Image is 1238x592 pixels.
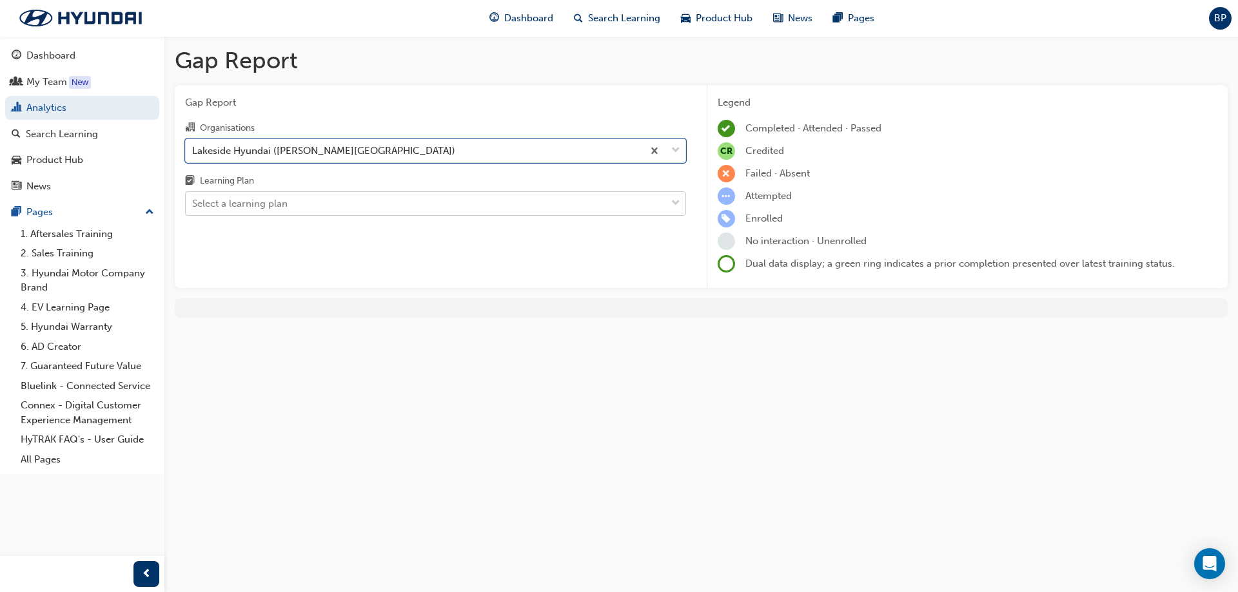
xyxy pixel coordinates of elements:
[15,430,159,450] a: HyTRAK FAQ's - User Guide
[192,196,288,211] div: Select a learning plan
[5,96,159,120] a: Analytics
[745,190,792,202] span: Attempted
[26,127,98,142] div: Search Learning
[823,5,885,32] a: pages-iconPages
[200,122,255,135] div: Organisations
[69,76,91,89] div: Tooltip anchor
[718,142,735,160] span: null-icon
[15,243,159,263] a: 2. Sales Training
[718,233,735,250] span: learningRecordVerb_NONE-icon
[671,142,680,159] span: down-icon
[15,356,159,376] a: 7. Guaranteed Future Value
[745,167,810,179] span: Failed · Absent
[15,376,159,396] a: Bluelink - Connected Service
[5,148,159,172] a: Product Hub
[15,450,159,470] a: All Pages
[718,210,735,227] span: learningRecordVerb_ENROLL-icon
[5,122,159,146] a: Search Learning
[15,224,159,244] a: 1. Aftersales Training
[185,122,195,134] span: organisation-icon
[718,120,735,137] span: learningRecordVerb_COMPLETE-icon
[12,102,21,114] span: chart-icon
[671,195,680,212] span: down-icon
[718,165,735,182] span: learningRecordVerb_FAIL-icon
[681,10,691,26] span: car-icon
[26,205,53,220] div: Pages
[26,48,75,63] div: Dashboard
[15,337,159,357] a: 6. AD Creator
[15,263,159,298] a: 3. Hyundai Motor Company Brand
[12,129,21,140] span: search-icon
[15,396,159,430] a: Connex - Digital Customer Experience Management
[185,95,686,110] span: Gap Report
[745,235,867,247] span: No interaction · Unenrolled
[5,200,159,224] button: Pages
[175,46,1228,75] h1: Gap Report
[5,175,159,198] a: News
[1214,11,1226,26] span: BP
[15,317,159,337] a: 5. Hyundai Warranty
[6,5,155,32] img: Trak
[718,95,1218,110] div: Legend
[12,155,21,166] span: car-icon
[5,44,159,68] a: Dashboard
[185,176,195,187] span: learningplan-icon
[504,11,553,26] span: Dashboard
[200,175,254,187] div: Learning Plan
[489,10,499,26] span: guage-icon
[5,41,159,200] button: DashboardMy TeamAnalyticsSearch LearningProduct HubNews
[745,145,784,157] span: Credited
[192,143,455,158] div: Lakeside Hyundai ([PERSON_NAME][GEOGRAPHIC_DATA])
[833,10,843,26] span: pages-icon
[718,187,735,205] span: learningRecordVerb_ATTEMPT-icon
[26,179,51,194] div: News
[763,5,823,32] a: news-iconNews
[773,10,783,26] span: news-icon
[588,11,660,26] span: Search Learning
[745,122,881,134] span: Completed · Attended · Passed
[142,566,152,582] span: prev-icon
[574,10,583,26] span: search-icon
[671,5,763,32] a: car-iconProduct Hub
[5,70,159,94] a: My Team
[26,153,83,167] div: Product Hub
[745,213,783,224] span: Enrolled
[12,50,21,62] span: guage-icon
[696,11,752,26] span: Product Hub
[1209,7,1232,30] button: BP
[26,75,67,90] div: My Team
[15,298,159,318] a: 4. EV Learning Page
[479,5,564,32] a: guage-iconDashboard
[12,77,21,88] span: people-icon
[848,11,874,26] span: Pages
[145,204,154,221] span: up-icon
[564,5,671,32] a: search-iconSearch Learning
[12,207,21,218] span: pages-icon
[788,11,812,26] span: News
[1194,548,1225,579] div: Open Intercom Messenger
[12,181,21,193] span: news-icon
[745,258,1175,269] span: Dual data display; a green ring indicates a prior completion presented over latest training status.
